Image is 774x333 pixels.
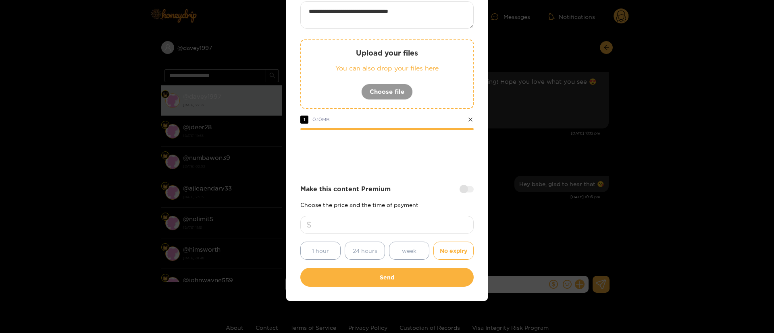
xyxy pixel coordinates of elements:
span: 1 hour [312,246,329,255]
span: week [402,246,416,255]
button: 1 hour [300,242,341,260]
button: Choose file [361,84,413,100]
p: You can also drop your files here [317,64,457,73]
p: Upload your files [317,48,457,58]
button: No expiry [433,242,474,260]
span: 0.10 MB [312,117,330,122]
button: 24 hours [345,242,385,260]
span: 1 [300,116,308,124]
strong: Make this content Premium [300,184,391,194]
span: No expiry [440,246,467,255]
button: week [389,242,429,260]
span: 24 hours [353,246,377,255]
p: Choose the price and the time of payment [300,202,474,208]
button: Send [300,268,474,287]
